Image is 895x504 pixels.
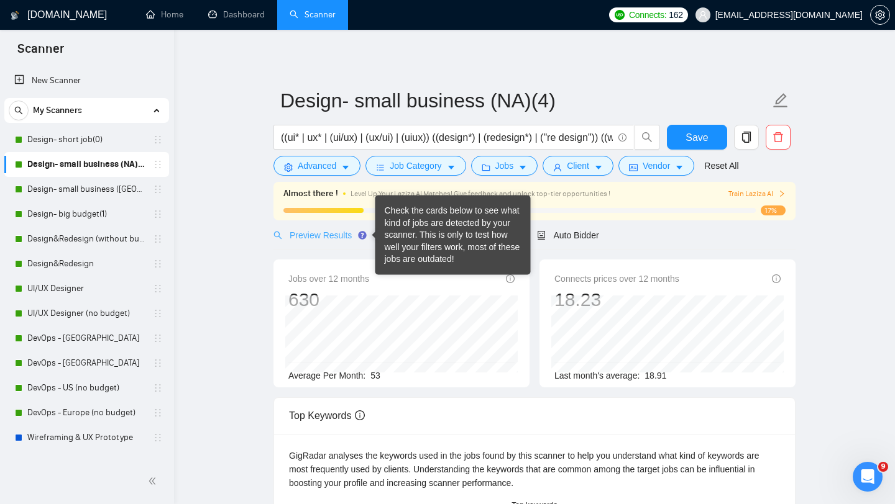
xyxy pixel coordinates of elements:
span: holder [153,284,163,294]
span: info-circle [772,274,781,283]
a: DevOps - US (no budget) [27,376,145,400]
div: 18.23 [554,288,679,312]
span: right [778,190,786,197]
span: holder [153,184,163,194]
span: holder [153,209,163,219]
span: Advanced [298,159,336,173]
span: setting [871,10,889,20]
span: bars [376,163,385,172]
span: delete [766,132,790,143]
span: holder [153,135,163,145]
span: holder [153,383,163,393]
img: logo [11,6,19,25]
span: 162 [669,8,682,22]
a: DevOps - [GEOGRAPHIC_DATA] [27,326,145,351]
a: dashboardDashboard [208,9,265,20]
button: idcardVendorcaret-down [618,156,694,176]
span: search [9,106,28,115]
span: Last month's average: [554,371,640,380]
span: double-left [148,475,160,487]
a: Design- small business (NA)(4) [27,152,145,177]
button: userClientcaret-down [543,156,613,176]
div: GigRadar analyses the keywords used in the jobs found by this scanner to help you understand what... [289,449,780,490]
button: setting [870,5,890,25]
span: Connects prices over 12 months [554,272,679,286]
button: delete [766,125,791,150]
img: upwork-logo.png [615,10,625,20]
span: caret-down [447,163,456,172]
li: New Scanner [4,68,169,93]
span: holder [153,358,163,368]
a: Design&Redesign [27,251,145,276]
a: Design- small business ([GEOGRAPHIC_DATA])(4) [27,177,145,202]
a: UI/UX Designer (no budget) [27,301,145,326]
a: Reset All [704,159,738,173]
span: info-circle [355,410,365,420]
button: copy [734,125,759,150]
span: info-circle [506,274,515,283]
span: Client [567,159,589,173]
button: settingAdvancedcaret-down [273,156,360,176]
div: 630 [288,288,369,312]
span: Save [686,130,708,145]
span: 9 [878,462,888,472]
iframe: Intercom live chat [853,462,883,492]
span: robot [537,231,546,240]
span: search [273,231,282,240]
span: holder [153,160,163,169]
span: copy [735,132,758,143]
span: 53 [370,371,380,380]
span: caret-down [518,163,527,172]
button: search [635,125,659,150]
span: holder [153,457,163,467]
a: Design&Redesign (without budget) [27,227,145,251]
span: user [553,163,562,172]
span: caret-down [594,163,603,172]
span: search [635,132,659,143]
span: holder [153,308,163,318]
span: holder [153,333,163,343]
span: Vendor [643,159,670,173]
span: info-circle [618,133,626,142]
a: Design- short job(0) [27,127,145,152]
a: DevOps - Europe (no budget) [27,400,145,425]
span: 18.91 [645,371,666,380]
span: user [699,11,707,19]
button: Train Laziza AI [728,188,786,200]
span: Scanner [7,40,74,66]
span: holder [153,259,163,269]
a: homeHome [146,9,183,20]
span: edit [773,92,789,109]
span: Preview Results [273,230,363,240]
button: barsJob Categorycaret-down [365,156,466,176]
span: Jobs over 12 months [288,272,369,286]
span: My Scanners [33,98,82,123]
span: caret-down [341,163,350,172]
span: folder [482,163,490,172]
span: holder [153,234,163,244]
span: holder [153,433,163,443]
span: Job Category [390,159,441,173]
span: Level Up Your Laziza AI Matches! Give feedback and unlock top-tier opportunities ! [351,189,610,198]
div: Check the cards below to see what kind of jobs are detected by your scanner. This is only to test... [385,205,521,266]
button: Save [667,125,727,150]
div: Tooltip anchor [357,230,368,241]
span: Average Per Month: [288,371,365,380]
span: 17% [761,205,786,215]
span: setting [284,163,293,172]
span: Connects: [629,8,666,22]
span: Jobs [495,159,514,173]
a: Sys Admin (no budget) [27,450,145,475]
a: DevOps - [GEOGRAPHIC_DATA] [27,351,145,376]
a: setting [870,10,890,20]
a: UI/UX Designer [27,276,145,301]
a: New Scanner [14,68,159,93]
button: folderJobscaret-down [471,156,538,176]
input: Search Freelance Jobs... [281,130,613,145]
input: Scanner name... [280,85,770,116]
a: Design- big budget(1) [27,202,145,227]
span: holder [153,408,163,418]
span: Almost there ! [283,187,338,200]
span: idcard [629,163,638,172]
